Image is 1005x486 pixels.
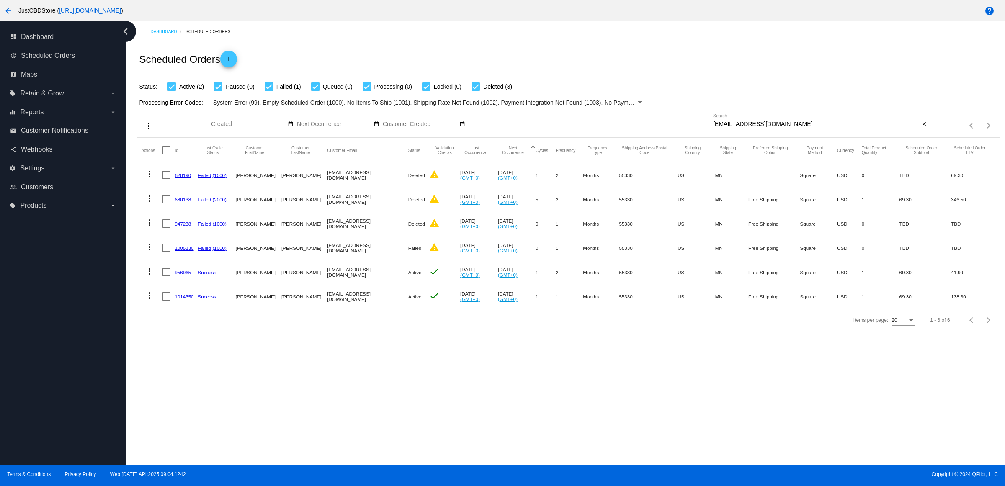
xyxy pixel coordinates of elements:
[800,260,837,284] mat-cell: Square
[678,163,715,187] mat-cell: US
[236,236,282,260] mat-cell: [PERSON_NAME]
[327,236,408,260] mat-cell: [EMAIL_ADDRESS][DOMAIN_NAME]
[281,260,327,284] mat-cell: [PERSON_NAME]
[678,236,715,260] mat-cell: US
[110,202,116,209] i: arrow_drop_down
[460,211,498,236] mat-cell: [DATE]
[715,236,748,260] mat-cell: MN
[619,236,678,260] mat-cell: 55330
[211,121,286,128] input: Created
[226,82,254,92] span: Paused (0)
[899,211,951,236] mat-cell: TBD
[862,138,899,163] mat-header-cell: Total Product Quantity
[800,236,837,260] mat-cell: Square
[930,317,950,323] div: 1 - 6 of 6
[964,312,980,329] button: Previous page
[327,187,408,211] mat-cell: [EMAIL_ADDRESS][DOMAIN_NAME]
[141,138,162,163] mat-header-cell: Actions
[236,284,282,309] mat-cell: [PERSON_NAME]
[59,7,121,14] a: [URL][DOMAIN_NAME]
[853,317,888,323] div: Items per page:
[408,197,425,202] span: Deleted
[678,284,715,309] mat-cell: US
[748,260,800,284] mat-cell: Free Shipping
[65,471,96,477] a: Privacy Policy
[144,121,154,131] mat-icon: more_vert
[460,260,498,284] mat-cell: [DATE]
[198,270,216,275] a: Success
[460,248,480,253] a: (GMT+0)
[951,236,996,260] mat-cell: TBD
[583,187,619,211] mat-cell: Months
[460,296,480,302] a: (GMT+0)
[10,33,17,40] i: dashboard
[10,127,17,134] i: email
[408,221,425,226] span: Deleted
[460,224,480,229] a: (GMT+0)
[139,99,203,106] span: Processing Error Codes:
[327,148,357,153] button: Change sorting for CustomerEmail
[10,143,116,156] a: share Webhooks
[429,138,460,163] mat-header-cell: Validation Checks
[748,146,792,155] button: Change sorting for PreferredShippingOption
[619,260,678,284] mat-cell: 55330
[21,127,88,134] span: Customer Notifications
[323,82,353,92] span: Queued (0)
[20,202,46,209] span: Products
[144,242,155,252] mat-icon: more_vert
[175,270,191,275] a: 956965
[715,146,741,155] button: Change sorting for ShippingState
[198,197,211,202] a: Failed
[583,163,619,187] mat-cell: Months
[715,163,748,187] mat-cell: MN
[951,163,996,187] mat-cell: 69.30
[619,163,678,187] mat-cell: 55330
[460,175,480,180] a: (GMT+0)
[951,146,988,155] button: Change sorting for LifetimeValue
[862,236,899,260] mat-cell: 0
[10,49,116,62] a: update Scheduled Orders
[175,294,193,299] a: 1014350
[498,175,518,180] a: (GMT+0)
[198,146,228,155] button: Change sorting for LastProcessingCycleId
[951,260,996,284] mat-cell: 41.99
[920,120,928,129] button: Clear
[408,148,420,153] button: Change sorting for Status
[10,146,17,153] i: share
[408,294,422,299] span: Active
[18,7,123,14] span: JustCBDStore ( )
[951,211,996,236] mat-cell: TBD
[748,187,800,211] mat-cell: Free Shipping
[498,272,518,278] a: (GMT+0)
[862,211,899,236] mat-cell: 0
[619,211,678,236] mat-cell: 55330
[460,236,498,260] mat-cell: [DATE]
[498,260,536,284] mat-cell: [DATE]
[556,260,583,284] mat-cell: 2
[212,197,227,202] a: (2000)
[460,163,498,187] mat-cell: [DATE]
[837,211,862,236] mat-cell: USD
[198,245,211,251] a: Failed
[374,82,412,92] span: Processing (0)
[862,260,899,284] mat-cell: 1
[429,194,439,204] mat-icon: warning
[715,260,748,284] mat-cell: MN
[327,211,408,236] mat-cell: [EMAIL_ADDRESS][DOMAIN_NAME]
[678,260,715,284] mat-cell: US
[715,211,748,236] mat-cell: MN
[408,245,422,251] span: Failed
[556,187,583,211] mat-cell: 2
[281,284,327,309] mat-cell: [PERSON_NAME]
[236,146,274,155] button: Change sorting for CustomerFirstName
[862,284,899,309] mat-cell: 1
[186,25,238,38] a: Scheduled Orders
[498,236,536,260] mat-cell: [DATE]
[800,284,837,309] mat-cell: Square
[498,211,536,236] mat-cell: [DATE]
[460,284,498,309] mat-cell: [DATE]
[110,90,116,97] i: arrow_drop_down
[980,117,997,134] button: Next page
[536,284,556,309] mat-cell: 1
[213,98,644,108] mat-select: Filter by Processing Error Codes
